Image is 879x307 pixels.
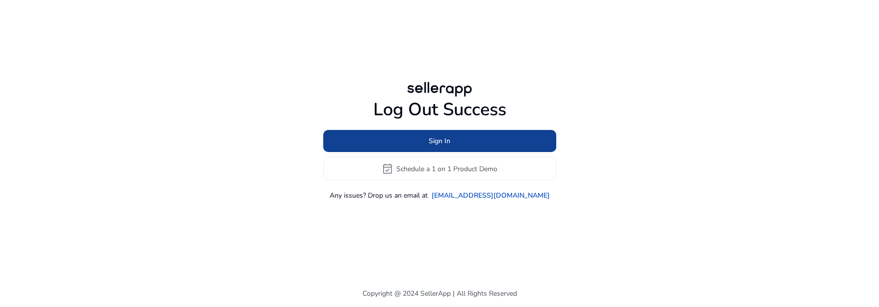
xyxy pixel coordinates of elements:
[429,136,450,146] span: Sign In
[432,190,550,201] a: [EMAIL_ADDRESS][DOMAIN_NAME]
[323,130,556,152] button: Sign In
[323,99,556,120] h1: Log Out Success
[323,157,556,180] button: event_availableSchedule a 1 on 1 Product Demo
[330,190,428,201] p: Any issues? Drop us an email at
[382,163,393,175] span: event_available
